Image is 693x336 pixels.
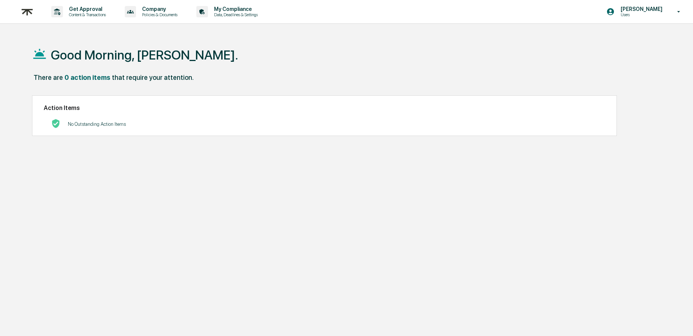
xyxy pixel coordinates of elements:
[63,12,110,17] p: Content & Transactions
[136,6,181,12] p: Company
[615,12,666,17] p: Users
[615,6,666,12] p: [PERSON_NAME]
[208,12,262,17] p: Data, Deadlines & Settings
[63,6,110,12] p: Get Approval
[68,121,126,127] p: No Outstanding Action Items
[64,73,110,81] div: 0 action items
[51,47,238,63] h1: Good Morning, [PERSON_NAME].
[34,73,63,81] div: There are
[136,12,181,17] p: Policies & Documents
[51,119,60,128] img: No Actions logo
[18,3,36,21] img: logo
[44,104,605,111] h2: Action Items
[208,6,262,12] p: My Compliance
[112,73,194,81] div: that require your attention.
